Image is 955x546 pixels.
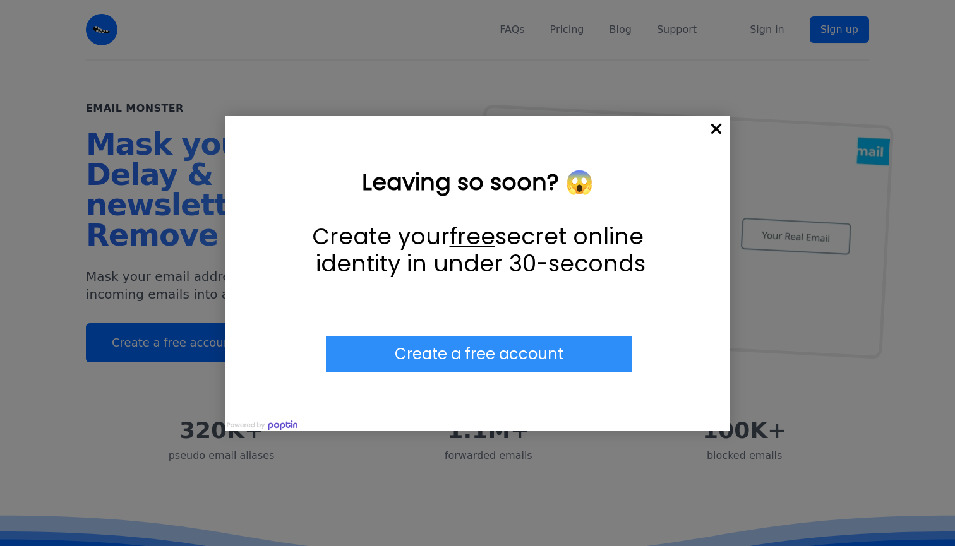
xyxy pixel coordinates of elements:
[326,336,632,372] div: Submit
[288,169,667,277] div: Leaving so soon? 😱 Create your free secret online identity in under 30-seconds
[702,116,730,143] div: Close popup
[362,166,594,198] strong: Leaving so soon? 😱
[225,418,299,431] img: Powered by poptin
[702,116,730,143] span: ×
[288,223,667,277] p: Create your secret online identity in under 30-seconds
[450,220,495,252] u: free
